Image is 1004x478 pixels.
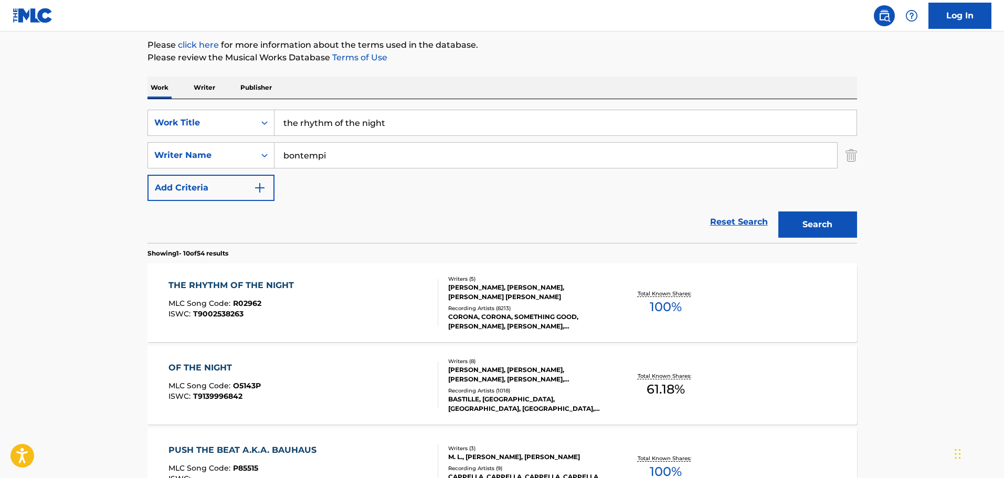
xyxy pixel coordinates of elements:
[154,149,249,162] div: Writer Name
[330,52,387,62] a: Terms of Use
[147,263,857,342] a: THE RHYTHM OF THE NIGHTMLC Song Code:R02962ISWC:T9002538263Writers (5)[PERSON_NAME], [PERSON_NAME...
[147,175,274,201] button: Add Criteria
[193,391,242,401] span: T9139996842
[448,365,607,384] div: [PERSON_NAME], [PERSON_NAME], [PERSON_NAME], [PERSON_NAME], [PERSON_NAME], [PERSON_NAME], [PERSON...
[448,283,607,302] div: [PERSON_NAME], [PERSON_NAME], [PERSON_NAME] [PERSON_NAME]
[448,444,607,452] div: Writers ( 3 )
[13,8,53,23] img: MLC Logo
[233,299,261,308] span: R02962
[448,304,607,312] div: Recording Artists ( 8213 )
[448,395,607,413] div: BASTILLE, [GEOGRAPHIC_DATA], [GEOGRAPHIC_DATA], [GEOGRAPHIC_DATA], [GEOGRAPHIC_DATA]
[147,39,857,51] p: Please for more information about the terms used in the database.
[168,309,193,318] span: ISWC :
[154,116,249,129] div: Work Title
[650,298,682,316] span: 100 %
[168,381,233,390] span: MLC Song Code :
[928,3,991,29] a: Log In
[233,463,258,473] span: P85515
[168,299,233,308] span: MLC Song Code :
[168,463,233,473] span: MLC Song Code :
[168,391,193,401] span: ISWC :
[901,5,922,26] div: Help
[193,309,244,318] span: T9002538263
[638,454,694,462] p: Total Known Shares:
[147,51,857,64] p: Please review the Musical Works Database
[191,77,218,99] p: Writer
[878,9,891,22] img: search
[448,452,607,462] div: M. L., [PERSON_NAME], [PERSON_NAME]
[147,346,857,424] a: OF THE NIGHTMLC Song Code:O5143PISWC:T9139996842Writers (8)[PERSON_NAME], [PERSON_NAME], [PERSON_...
[168,362,261,374] div: OF THE NIGHT
[253,182,266,194] img: 9d2ae6d4665cec9f34b9.svg
[705,210,773,233] a: Reset Search
[147,110,857,243] form: Search Form
[647,380,685,399] span: 61.18 %
[955,438,961,470] div: Drag
[233,381,261,390] span: O5143P
[952,428,1004,478] iframe: Chat Widget
[147,77,172,99] p: Work
[448,387,607,395] div: Recording Artists ( 1018 )
[448,275,607,283] div: Writers ( 5 )
[874,5,895,26] a: Public Search
[778,211,857,238] button: Search
[147,249,228,258] p: Showing 1 - 10 of 54 results
[168,279,299,292] div: THE RHYTHM OF THE NIGHT
[168,444,322,456] div: PUSH THE BEAT A.K.A. BAUHAUS
[448,312,607,331] div: CORONA, CORONA, SOMETHING GOOD,[PERSON_NAME], [PERSON_NAME],[PERSON_NAME], [PERSON_NAME]
[448,464,607,472] div: Recording Artists ( 9 )
[178,40,219,50] a: click here
[237,77,275,99] p: Publisher
[905,9,918,22] img: help
[638,290,694,298] p: Total Known Shares:
[448,357,607,365] div: Writers ( 8 )
[846,142,857,168] img: Delete Criterion
[638,372,694,380] p: Total Known Shares:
